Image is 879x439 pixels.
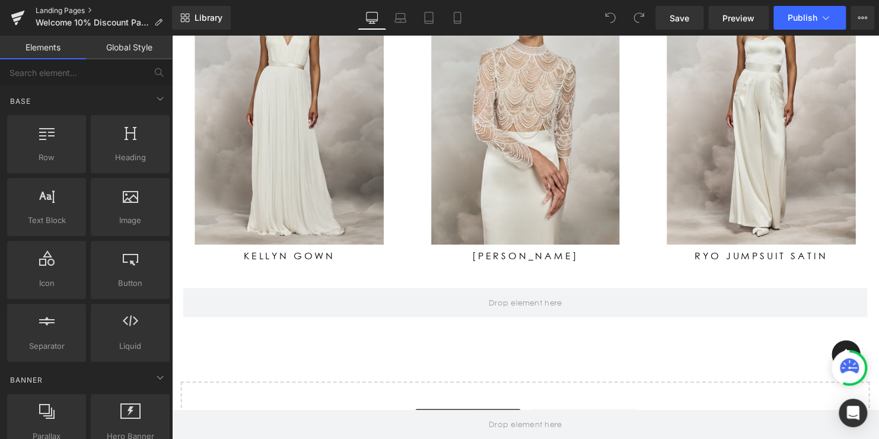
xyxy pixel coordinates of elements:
span: Row [11,151,82,164]
span: Separator [11,340,82,352]
button: Publish [773,6,846,30]
span: Preview [722,12,754,24]
button: Undo [598,6,622,30]
span: Text Block [11,214,82,227]
span: Icon [11,277,82,290]
a: Tablet [415,6,443,30]
button: Redo [627,6,651,30]
span: Welcome 10% Discount Page [36,18,149,27]
button: More [851,6,874,30]
span: Publish [788,13,817,23]
a: Preview [708,6,769,30]
a: Kellyn Gown [74,212,166,229]
span: Heading [94,151,166,164]
a: Landing Pages [36,6,172,15]
span: Banner [9,374,44,386]
a: Laptop [386,6,415,30]
a: Desktop [358,6,386,30]
a: New Library [172,6,231,30]
a: Explore Blocks [247,378,354,402]
a: Global Style [86,36,172,59]
span: Image [94,214,166,227]
span: Liquid [94,340,166,352]
a: [PERSON_NAME] [305,212,413,229]
span: Library [195,12,222,23]
a: Mobile [443,6,472,30]
span: Base [9,96,32,107]
span: Button [94,277,166,290]
a: Add Single Section [364,378,470,402]
span: Save [670,12,689,24]
div: Open Intercom Messenger [839,399,867,427]
a: Ryo Jumpsuit Satin [531,212,665,229]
